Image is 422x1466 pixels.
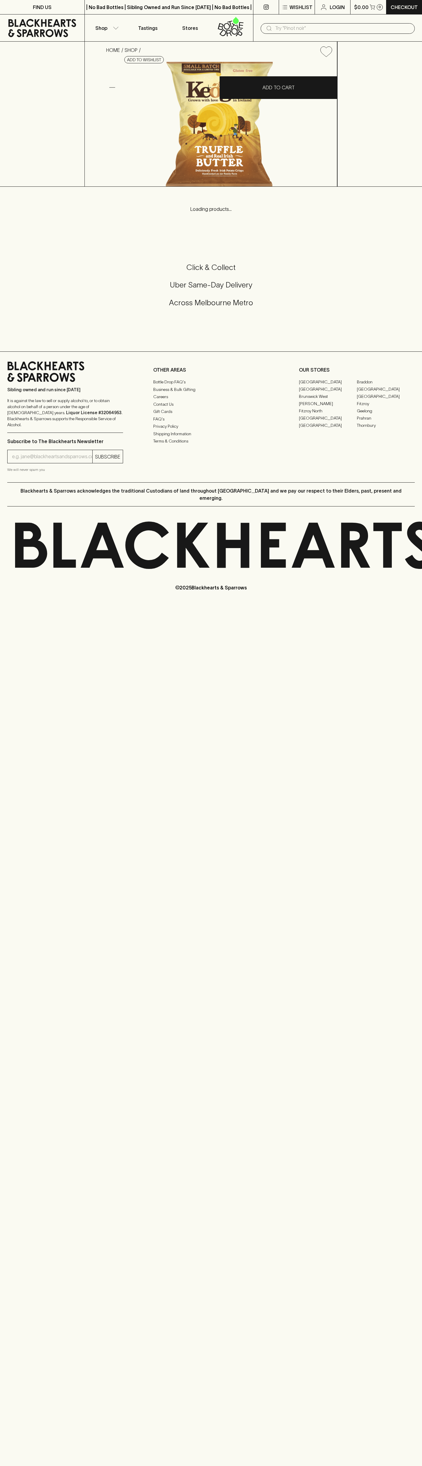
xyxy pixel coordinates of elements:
p: SUBSCRIBE [95,453,120,460]
p: FIND US [33,4,52,11]
strong: Liquor License #32064953 [66,410,122,415]
a: Shipping Information [153,430,269,437]
p: Sibling owned and run since [DATE] [7,387,123,393]
p: Tastings [138,24,157,32]
p: Login [330,4,345,11]
a: Geelong [357,407,415,414]
a: [GEOGRAPHIC_DATA] [299,386,357,393]
a: Thornbury [357,422,415,429]
a: [GEOGRAPHIC_DATA] [299,422,357,429]
a: Fitzroy North [299,407,357,414]
p: OUR STORES [299,366,415,373]
button: ADD TO CART [220,76,337,99]
a: Tastings [127,14,169,41]
a: Careers [153,393,269,401]
p: We will never spam you [7,467,123,473]
a: Contact Us [153,401,269,408]
div: Call to action block [7,238,415,339]
a: Business & Bulk Gifting [153,386,269,393]
input: Try "Pinot noir" [275,24,410,33]
input: e.g. jane@blackheartsandsparrows.com.au [12,452,92,462]
p: OTHER AREAS [153,366,269,373]
img: 38624.png [101,62,337,186]
p: Blackhearts & Sparrows acknowledges the traditional Custodians of land throughout [GEOGRAPHIC_DAT... [12,487,410,502]
a: Braddon [357,378,415,386]
a: [GEOGRAPHIC_DATA] [357,386,415,393]
a: [GEOGRAPHIC_DATA] [357,393,415,400]
p: Wishlist [290,4,313,11]
p: Stores [182,24,198,32]
a: [GEOGRAPHIC_DATA] [299,378,357,386]
h5: Uber Same-Day Delivery [7,280,415,290]
p: Shop [95,24,107,32]
a: [PERSON_NAME] [299,400,357,407]
h5: Across Melbourne Metro [7,298,415,308]
p: $0.00 [354,4,369,11]
a: Stores [169,14,211,41]
p: Checkout [391,4,418,11]
a: [GEOGRAPHIC_DATA] [299,414,357,422]
button: Shop [85,14,127,41]
button: Add to wishlist [318,44,335,59]
p: Subscribe to The Blackhearts Newsletter [7,438,123,445]
a: Fitzroy [357,400,415,407]
p: ADD TO CART [262,84,295,91]
a: Gift Cards [153,408,269,415]
p: It is against the law to sell or supply alcohol to, or to obtain alcohol on behalf of a person un... [7,398,123,428]
h5: Click & Collect [7,262,415,272]
a: Brunswick West [299,393,357,400]
button: Add to wishlist [124,56,164,63]
p: Loading products... [6,205,416,213]
a: Terms & Conditions [153,438,269,445]
a: Privacy Policy [153,423,269,430]
a: HOME [106,47,120,53]
p: 0 [379,5,381,9]
a: SHOP [125,47,138,53]
a: Prahran [357,414,415,422]
a: FAQ's [153,415,269,423]
a: Bottle Drop FAQ's [153,379,269,386]
button: SUBSCRIBE [93,450,123,463]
